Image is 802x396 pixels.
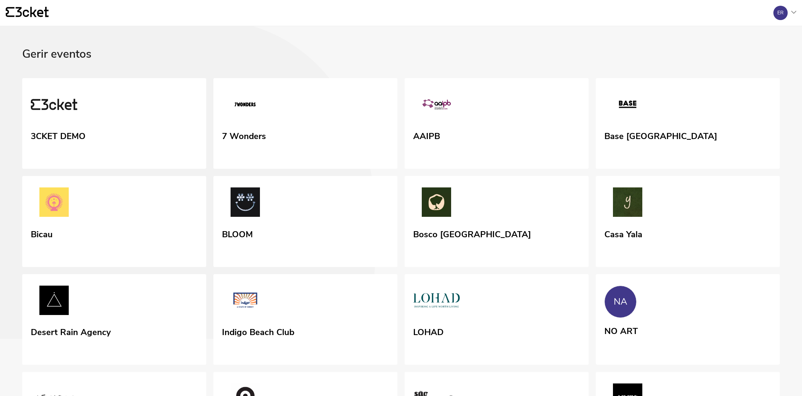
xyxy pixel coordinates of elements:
[405,78,589,169] a: AAIPB AAIPB
[222,286,269,318] img: Indigo Beach Club
[22,48,780,78] div: Gerir eventos
[596,78,780,169] a: Base Porto Base [GEOGRAPHIC_DATA]
[222,90,269,122] img: 7 Wonders
[596,274,780,364] a: NA NO ART
[413,286,460,318] img: LOHAD
[31,325,111,338] div: Desert Rain Agency
[31,227,53,240] div: Bicau
[222,227,253,240] div: BLOOM
[213,78,397,169] a: 7 Wonders 7 Wonders
[604,129,717,142] div: Base [GEOGRAPHIC_DATA]
[31,90,77,122] img: 3CKET DEMO
[604,324,638,337] div: NO ART
[31,286,77,318] img: Desert Rain Agency
[413,325,444,338] div: LOHAD
[213,274,397,365] a: Indigo Beach Club Indigo Beach Club
[413,129,440,142] div: AAIPB
[405,274,589,365] a: LOHAD LOHAD
[413,187,460,220] img: Bosco Porto
[777,10,784,16] div: ER
[22,176,206,267] a: Bicau Bicau
[604,187,651,220] img: Casa Yala
[614,296,627,307] div: NA
[222,325,294,338] div: Indigo Beach Club
[405,176,589,267] a: Bosco Porto Bosco [GEOGRAPHIC_DATA]
[31,187,77,220] img: Bicau
[22,78,206,169] a: 3CKET DEMO 3CKET DEMO
[413,227,531,240] div: Bosco [GEOGRAPHIC_DATA]
[604,227,642,240] div: Casa Yala
[596,176,780,267] a: Casa Yala Casa Yala
[413,90,460,122] img: AAIPB
[222,129,266,142] div: 7 Wonders
[6,7,14,17] g: {' '}
[31,129,86,142] div: 3CKET DEMO
[604,90,651,122] img: Base Porto
[213,176,397,267] a: BLOOM BLOOM
[6,7,49,19] a: {' '}
[222,187,269,220] img: BLOOM
[22,274,206,365] a: Desert Rain Agency Desert Rain Agency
